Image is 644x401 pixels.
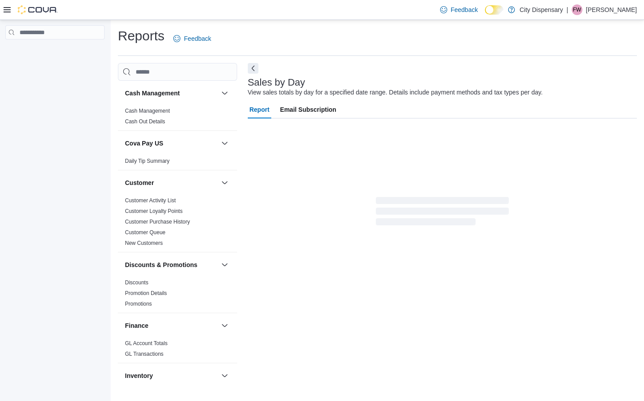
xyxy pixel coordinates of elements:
a: Daily Tip Summary [125,158,170,164]
a: GL Transactions [125,351,164,357]
button: Customer [125,178,218,187]
h3: Cova Pay US [125,139,163,148]
button: Inventory [125,371,218,380]
span: Customer Activity List [125,197,176,204]
span: Feedback [451,5,478,14]
div: Customer [118,195,237,252]
span: Daily Tip Summary [125,157,170,165]
div: Discounts & Promotions [118,277,237,313]
button: Discounts & Promotions [219,259,230,270]
button: Cova Pay US [125,139,218,148]
div: Finance [118,338,237,363]
span: Loading [376,199,509,227]
a: Promotion Details [125,290,167,296]
button: Finance [125,321,218,330]
span: Cash Management [125,107,170,114]
span: Customer Loyalty Points [125,208,183,215]
button: Finance [219,320,230,331]
a: Customer Queue [125,229,165,236]
div: Cova Pay US [118,156,237,170]
h3: Inventory [125,371,153,380]
button: Cash Management [125,89,218,98]
a: Customer Purchase History [125,219,190,225]
a: Feedback [170,30,215,47]
a: Cash Management [125,108,170,114]
span: Promotion Details [125,290,167,297]
span: GL Account Totals [125,340,168,347]
h3: Sales by Day [248,77,305,88]
a: Customer Loyalty Points [125,208,183,214]
div: Felicia Wright [572,4,582,15]
a: Feedback [437,1,481,19]
button: Next [248,63,258,74]
span: New Customers [125,240,163,247]
a: Discounts [125,279,148,286]
p: [PERSON_NAME] [586,4,637,15]
button: Customer [219,177,230,188]
span: Feedback [184,34,211,43]
h3: Finance [125,321,148,330]
span: Customer Queue [125,229,165,236]
img: Cova [18,5,58,14]
button: Cash Management [219,88,230,98]
input: Dark Mode [485,5,503,15]
p: | [566,4,568,15]
a: Promotions [125,301,152,307]
nav: Complex example [5,41,105,63]
button: Cova Pay US [219,138,230,149]
h1: Reports [118,27,164,45]
button: Inventory [219,370,230,381]
a: Customer Activity List [125,197,176,204]
h3: Cash Management [125,89,180,98]
div: Cash Management [118,106,237,130]
span: FW [573,4,582,15]
h3: Customer [125,178,154,187]
h3: Discounts & Promotions [125,260,197,269]
span: Discounts [125,279,148,286]
a: Cash Out Details [125,118,165,125]
a: GL Account Totals [125,340,168,346]
a: New Customers [125,240,163,246]
p: City Dispensary [519,4,563,15]
button: Discounts & Promotions [125,260,218,269]
span: Report [250,101,269,118]
span: Email Subscription [280,101,336,118]
div: View sales totals by day for a specified date range. Details include payment methods and tax type... [248,88,543,97]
